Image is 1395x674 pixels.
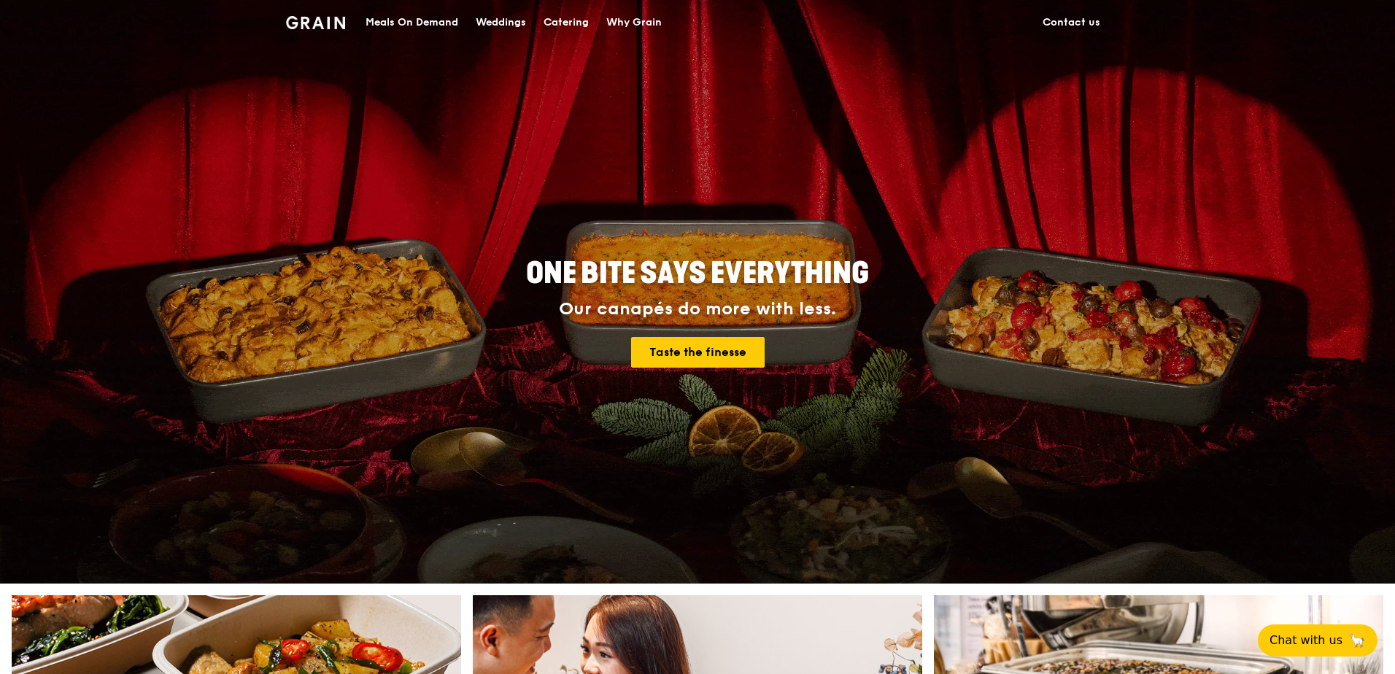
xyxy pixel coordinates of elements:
[467,1,535,44] a: Weddings
[366,1,458,44] div: Meals On Demand
[1258,624,1377,656] button: Chat with us🦙
[544,1,589,44] div: Catering
[1348,632,1366,649] span: 🦙
[435,299,960,319] div: Our canapés do more with less.
[1034,1,1109,44] a: Contact us
[631,337,765,368] a: Taste the finesse
[526,256,869,291] span: ONE BITE SAYS EVERYTHING
[286,16,345,29] img: Grain
[606,1,662,44] div: Why Grain
[476,1,526,44] div: Weddings
[598,1,671,44] a: Why Grain
[535,1,598,44] a: Catering
[1270,632,1342,649] span: Chat with us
